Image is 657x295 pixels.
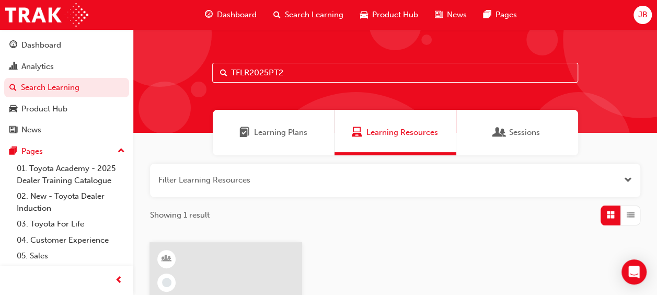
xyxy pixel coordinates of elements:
[624,174,632,186] button: Open the filter
[495,9,517,21] span: Pages
[335,110,456,155] a: Learning ResourcesLearning Resources
[9,126,17,135] span: news-icon
[13,216,129,232] a: 03. Toyota For Life
[9,62,17,72] span: chart-icon
[150,209,210,221] span: Showing 1 result
[13,161,129,188] a: 01. Toyota Academy - 2025 Dealer Training Catalogue
[115,274,123,287] span: prev-icon
[627,209,635,221] span: List
[21,61,54,73] div: Analytics
[456,110,578,155] a: SessionsSessions
[21,39,61,51] div: Dashboard
[638,9,647,21] span: JB
[197,4,265,26] a: guage-iconDashboard
[4,78,129,97] a: Search Learning
[607,209,615,221] span: Grid
[9,105,17,114] span: car-icon
[352,127,362,139] span: Learning Resources
[273,8,281,21] span: search-icon
[254,127,307,139] span: Learning Plans
[21,145,43,157] div: Pages
[213,110,335,155] a: Learning PlansLearning Plans
[13,264,129,292] a: 06. Electrification (EV & Hybrid)
[483,8,491,21] span: pages-icon
[4,57,129,76] a: Analytics
[9,41,17,50] span: guage-icon
[220,67,227,79] span: Search
[285,9,343,21] span: Search Learning
[4,142,129,161] button: Pages
[4,99,129,119] a: Product Hub
[633,6,652,24] button: JB
[13,248,129,264] a: 05. Sales
[447,9,467,21] span: News
[427,4,475,26] a: news-iconNews
[9,83,17,93] span: search-icon
[265,4,352,26] a: search-iconSearch Learning
[162,278,171,287] span: learningRecordVerb_NONE-icon
[118,144,125,158] span: up-icon
[509,127,540,139] span: Sessions
[13,188,129,216] a: 02. New - Toyota Dealer Induction
[475,4,525,26] a: pages-iconPages
[352,4,427,26] a: car-iconProduct Hub
[13,232,129,248] a: 04. Customer Experience
[21,124,41,136] div: News
[205,8,213,21] span: guage-icon
[366,127,438,139] span: Learning Resources
[21,103,67,115] div: Product Hub
[494,127,505,139] span: Sessions
[4,33,129,142] button: DashboardAnalyticsSearch LearningProduct HubNews
[621,259,647,285] div: Open Intercom Messenger
[212,63,578,83] input: Search...
[4,120,129,140] a: News
[9,147,17,156] span: pages-icon
[217,9,257,21] span: Dashboard
[372,9,418,21] span: Product Hub
[163,252,170,266] span: learningResourceType_INSTRUCTOR_LED-icon
[435,8,443,21] span: news-icon
[5,3,88,27] img: Trak
[360,8,368,21] span: car-icon
[4,36,129,55] a: Dashboard
[239,127,250,139] span: Learning Plans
